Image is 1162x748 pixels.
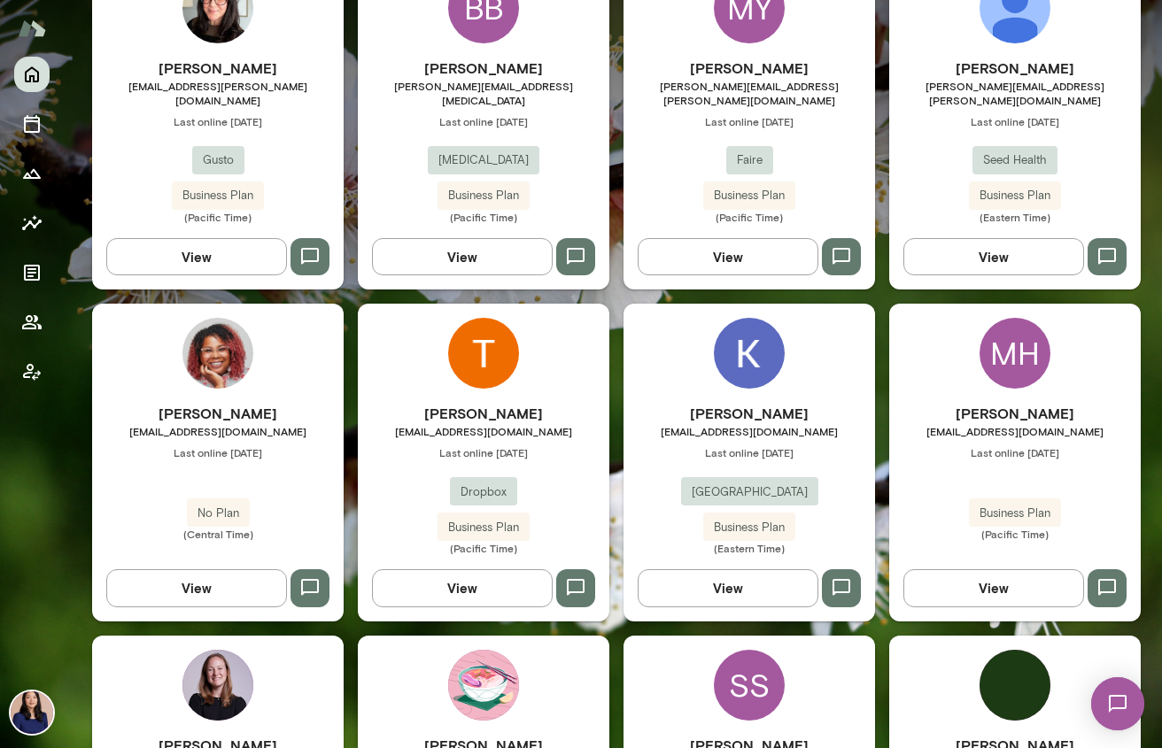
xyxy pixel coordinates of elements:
[92,403,344,424] h6: [PERSON_NAME]
[358,210,609,224] span: (Pacific Time)
[192,151,244,169] span: Gusto
[14,305,50,340] button: Members
[14,156,50,191] button: Growth Plan
[92,424,344,438] span: [EMAIL_ADDRESS][DOMAIN_NAME]
[889,424,1141,438] span: [EMAIL_ADDRESS][DOMAIN_NAME]
[980,318,1050,389] div: MH
[889,210,1141,224] span: (Eastern Time)
[703,187,795,204] span: Business Plan
[624,210,875,224] span: (Pacific Time)
[18,12,46,45] img: Mento
[187,505,250,522] span: No Plan
[624,541,875,555] span: (Eastern Time)
[903,569,1084,606] button: View
[889,445,1141,459] span: Last online [DATE]
[92,527,344,541] span: (Central Time)
[624,403,875,424] h6: [PERSON_NAME]
[889,114,1141,128] span: Last online [DATE]
[358,403,609,424] h6: [PERSON_NAME]
[703,519,795,536] span: Business Plan
[358,79,609,107] span: [PERSON_NAME][EMAIL_ADDRESS][MEDICAL_DATA]
[448,650,519,721] img: Destynnie Tran
[969,187,1061,204] span: Business Plan
[14,57,50,92] button: Home
[14,205,50,241] button: Insights
[889,79,1141,107] span: [PERSON_NAME][EMAIL_ADDRESS][PERSON_NAME][DOMAIN_NAME]
[889,527,1141,541] span: (Pacific Time)
[450,483,517,501] span: Dropbox
[11,691,53,734] img: Leah Kim
[358,541,609,555] span: (Pacific Time)
[428,151,539,169] span: [MEDICAL_DATA]
[106,569,287,606] button: View
[969,505,1061,522] span: Business Plan
[358,445,609,459] span: Last online [DATE]
[182,650,253,721] img: Sara Beatty
[638,238,818,275] button: View
[358,424,609,438] span: [EMAIL_ADDRESS][DOMAIN_NAME]
[448,318,519,389] img: Theresa Ma
[980,650,1050,721] img: Monica Chin
[92,210,344,224] span: (Pacific Time)
[889,403,1141,424] h6: [PERSON_NAME]
[889,58,1141,79] h6: [PERSON_NAME]
[14,106,50,142] button: Sessions
[358,58,609,79] h6: [PERSON_NAME]
[726,151,773,169] span: Faire
[92,445,344,459] span: Last online [DATE]
[372,238,553,275] button: View
[624,424,875,438] span: [EMAIL_ADDRESS][DOMAIN_NAME]
[358,114,609,128] span: Last online [DATE]
[172,187,264,204] span: Business Plan
[106,238,287,275] button: View
[14,255,50,290] button: Documents
[714,318,785,389] img: Kevin Rippon
[14,354,50,389] button: Client app
[438,187,530,204] span: Business Plan
[638,569,818,606] button: View
[681,483,818,501] span: [GEOGRAPHIC_DATA]
[624,114,875,128] span: Last online [DATE]
[372,569,553,606] button: View
[624,58,875,79] h6: [PERSON_NAME]
[903,238,1084,275] button: View
[624,79,875,107] span: [PERSON_NAME][EMAIL_ADDRESS][PERSON_NAME][DOMAIN_NAME]
[182,318,253,389] img: Brittany Canty
[972,151,1057,169] span: Seed Health
[714,650,785,721] div: SS
[92,79,344,107] span: [EMAIL_ADDRESS][PERSON_NAME][DOMAIN_NAME]
[438,519,530,536] span: Business Plan
[92,58,344,79] h6: [PERSON_NAME]
[92,114,344,128] span: Last online [DATE]
[624,445,875,459] span: Last online [DATE]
